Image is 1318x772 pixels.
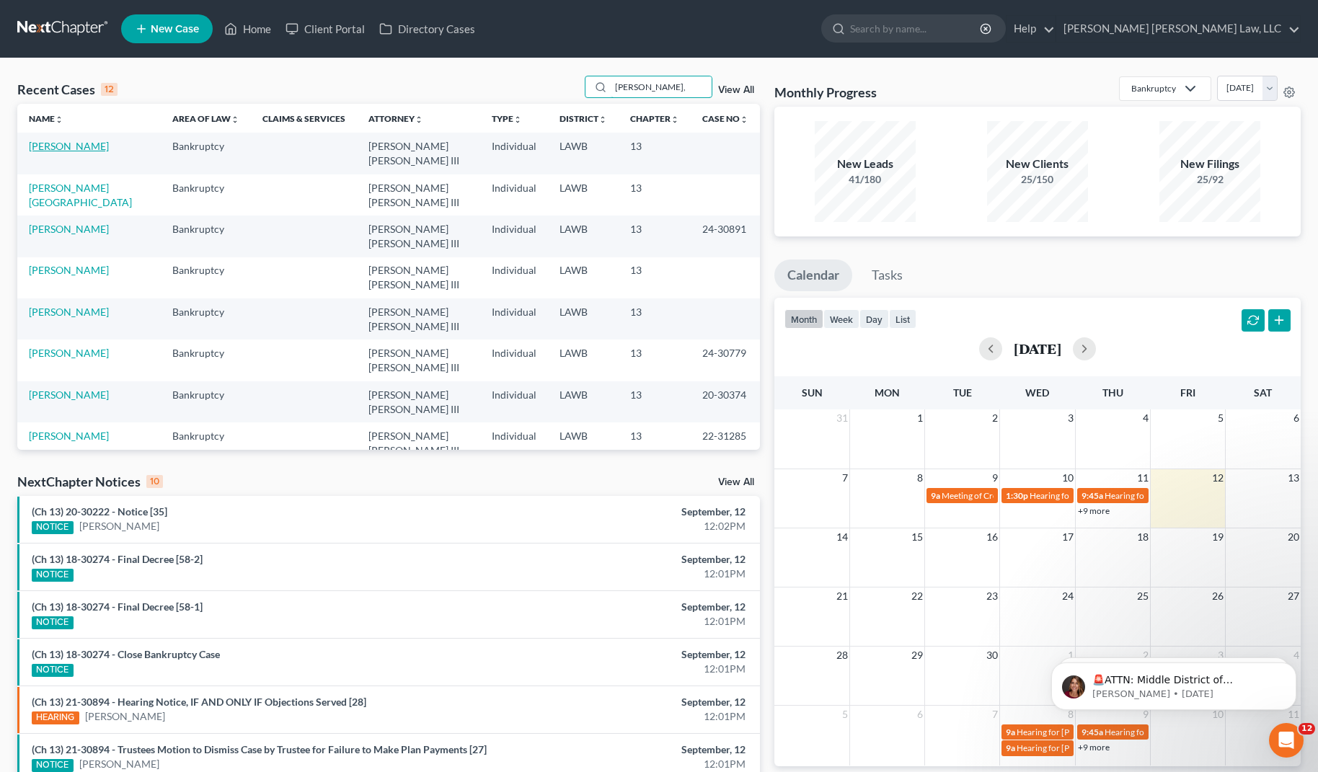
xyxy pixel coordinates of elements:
i: unfold_more [415,115,423,124]
div: September, 12 [517,505,746,519]
a: [PERSON_NAME] [29,223,109,235]
td: LAWB [548,133,619,174]
span: 24 [1061,587,1075,605]
a: Nameunfold_more [29,113,63,124]
div: September, 12 [517,695,746,709]
div: September, 12 [517,647,746,662]
div: New Leads [815,156,916,172]
div: HEARING [32,711,79,724]
a: Case Nounfold_more [702,113,748,124]
span: 10 [1061,469,1075,487]
td: LAWB [548,257,619,298]
a: Directory Cases [372,16,482,42]
td: 20-30374 [691,381,760,422]
td: 13 [619,216,691,257]
input: Search by name... [611,76,712,97]
a: [PERSON_NAME] [29,347,109,359]
a: Area of Lawunfold_more [172,113,239,124]
td: 13 [619,381,691,422]
button: month [784,309,823,329]
iframe: Intercom notifications message [1030,632,1318,733]
td: Individual [480,381,548,422]
span: Hearing for [PERSON_NAME] [1030,490,1142,501]
span: 9a [1006,727,1015,737]
td: 24-30779 [691,340,760,381]
td: Bankruptcy [161,298,251,340]
td: 13 [619,133,691,174]
td: 13 [619,340,691,381]
div: 25/92 [1159,172,1260,187]
button: week [823,309,859,329]
td: LAWB [548,340,619,381]
div: Recent Cases [17,81,118,98]
a: Chapterunfold_more [630,113,679,124]
td: Individual [480,174,548,216]
td: 24-30891 [691,216,760,257]
i: unfold_more [671,115,679,124]
a: Attorneyunfold_more [368,113,423,124]
td: Individual [480,340,548,381]
a: [PERSON_NAME] [79,519,159,533]
span: 30 [985,647,999,664]
span: 12 [1211,469,1225,487]
td: [PERSON_NAME] [PERSON_NAME] III [357,257,480,298]
td: Individual [480,422,548,463]
a: (Ch 13) 18-30274 - Final Decree [58-1] [32,600,203,613]
span: Hearing for [PERSON_NAME] [1017,742,1129,753]
a: Client Portal [278,16,372,42]
span: Sun [802,386,823,399]
td: LAWB [548,216,619,257]
span: 9:45a [1082,727,1103,737]
div: New Clients [987,156,1088,172]
td: 13 [619,257,691,298]
span: 9:45a [1082,490,1103,501]
div: NextChapter Notices [17,473,163,490]
td: Individual [480,257,548,298]
td: LAWB [548,174,619,216]
a: [PERSON_NAME][GEOGRAPHIC_DATA] [29,182,132,208]
td: Bankruptcy [161,381,251,422]
i: unfold_more [598,115,607,124]
td: Bankruptcy [161,133,251,174]
a: (Ch 13) 20-30222 - Notice [35] [32,505,167,518]
td: [PERSON_NAME] [PERSON_NAME] III [357,340,480,381]
span: 25 [1136,587,1150,605]
td: LAWB [548,298,619,340]
a: (Ch 13) 18-30274 - Final Decree [58-2] [32,553,203,565]
span: 1 [916,409,924,427]
a: [PERSON_NAME] [85,709,165,724]
span: 5 [1216,409,1225,427]
span: 21 [835,587,849,605]
div: NOTICE [32,664,74,677]
a: [PERSON_NAME] [29,264,109,276]
div: September, 12 [517,600,746,614]
span: 29 [910,647,924,664]
span: 14 [835,528,849,546]
iframe: Intercom live chat [1269,723,1304,758]
td: Bankruptcy [161,340,251,381]
div: September, 12 [517,552,746,567]
td: Bankruptcy [161,257,251,298]
td: 22-31285 [691,422,760,463]
a: [PERSON_NAME] [29,306,109,318]
span: 23 [985,587,999,605]
td: Bankruptcy [161,422,251,463]
td: [PERSON_NAME] [PERSON_NAME] III [357,422,480,463]
a: (Ch 13) 18-30274 - Close Bankruptcy Case [32,648,220,660]
span: 20 [1286,528,1301,546]
span: 8 [916,469,924,487]
td: Bankruptcy [161,216,251,257]
input: Search by name... [850,15,982,42]
span: Fri [1180,386,1195,399]
div: 25/150 [987,172,1088,187]
span: 9 [991,469,999,487]
td: [PERSON_NAME] [PERSON_NAME] III [357,381,480,422]
span: 9a [931,490,940,501]
span: 27 [1286,587,1301,605]
td: 13 [619,422,691,463]
span: 13 [1286,469,1301,487]
i: unfold_more [231,115,239,124]
i: unfold_more [513,115,522,124]
div: 12:01PM [517,709,746,724]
